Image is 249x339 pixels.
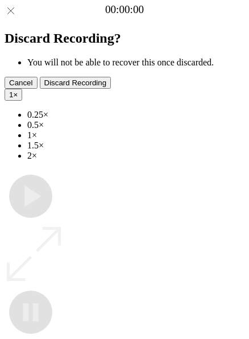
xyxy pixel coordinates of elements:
[105,3,144,16] a: 00:00:00
[27,130,244,140] li: 1×
[27,151,244,161] li: 2×
[27,120,244,130] li: 0.5×
[5,31,244,46] h2: Discard Recording?
[27,57,244,68] li: You will not be able to recover this once discarded.
[9,90,13,99] span: 1
[5,89,22,101] button: 1×
[5,77,38,89] button: Cancel
[27,110,244,120] li: 0.25×
[27,140,244,151] li: 1.5×
[40,77,111,89] button: Discard Recording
